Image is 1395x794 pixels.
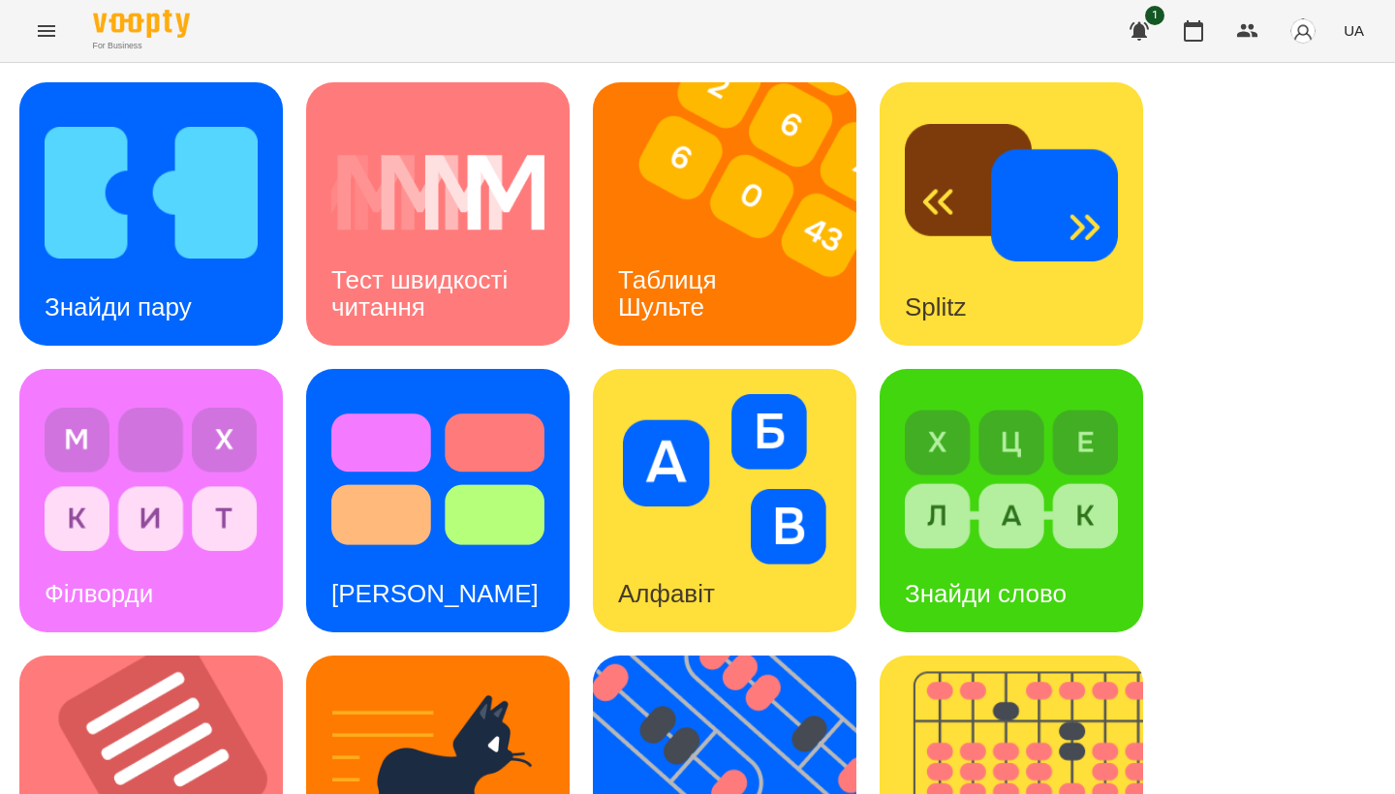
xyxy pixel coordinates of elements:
[1145,6,1164,25] span: 1
[331,394,544,565] img: Тест Струпа
[905,107,1118,278] img: Splitz
[19,82,283,346] a: Знайди паруЗнайди пару
[1344,20,1364,41] span: UA
[306,82,570,346] a: Тест швидкості читанняТест швидкості читання
[45,579,153,608] h3: Філворди
[331,579,539,608] h3: [PERSON_NAME]
[331,107,544,278] img: Тест швидкості читання
[593,82,856,346] a: Таблиця ШультеТаблиця Шульте
[93,10,190,38] img: Voopty Logo
[45,394,258,565] img: Філворди
[905,579,1067,608] h3: Знайди слово
[905,394,1118,565] img: Знайди слово
[23,8,70,54] button: Menu
[618,579,715,608] h3: Алфавіт
[905,292,967,321] h3: Splitz
[93,40,190,52] span: For Business
[45,107,258,278] img: Знайди пару
[1336,13,1372,48] button: UA
[880,369,1143,632] a: Знайди словоЗнайди слово
[593,82,881,346] img: Таблиця Шульте
[880,82,1143,346] a: SplitzSplitz
[331,265,514,321] h3: Тест швидкості читання
[306,369,570,632] a: Тест Струпа[PERSON_NAME]
[45,292,192,321] h3: Знайди пару
[19,369,283,632] a: ФілвордиФілворди
[1289,17,1317,45] img: avatar_s.png
[593,369,856,632] a: АлфавітАлфавіт
[618,394,831,565] img: Алфавіт
[618,265,724,321] h3: Таблиця Шульте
